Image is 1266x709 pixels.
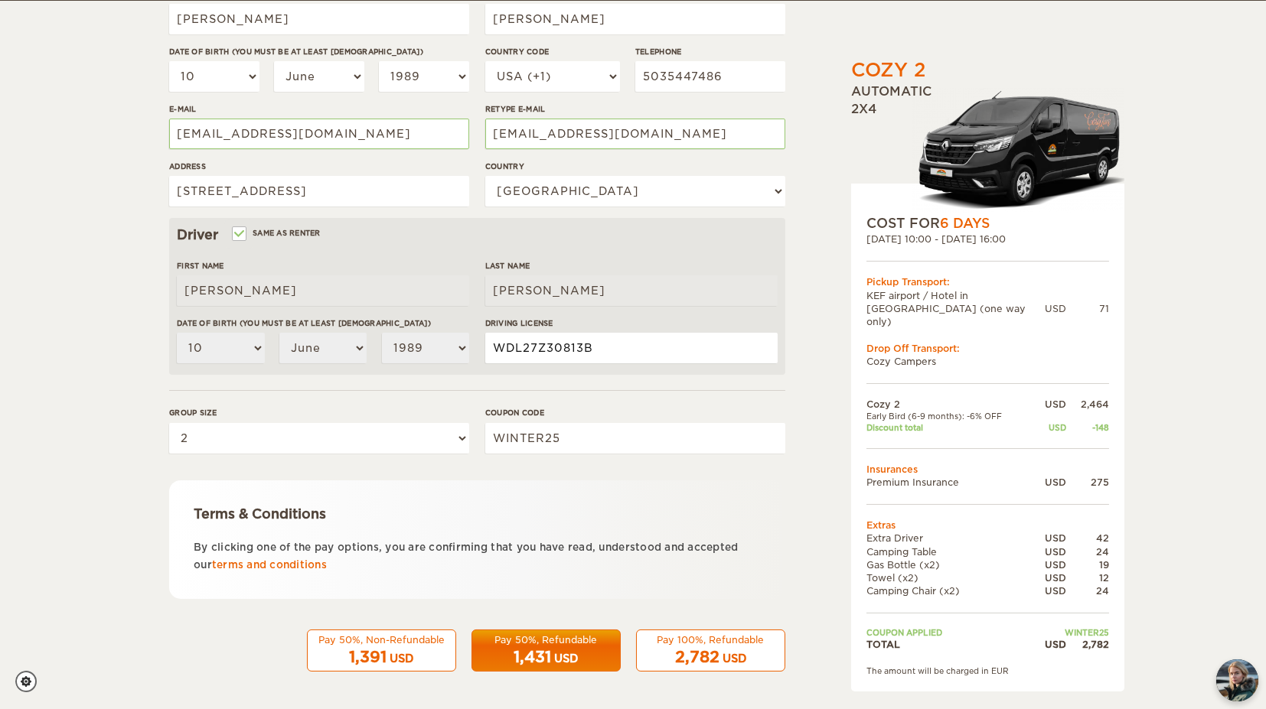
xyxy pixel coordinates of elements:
[1066,558,1109,571] div: 19
[317,633,446,646] div: Pay 50%, Non-Refundable
[485,275,778,306] input: e.g. Smith
[169,161,469,172] label: Address
[940,216,990,231] span: 6 Days
[1031,638,1066,651] div: USD
[723,651,746,666] div: USD
[169,4,469,34] input: e.g. William
[635,46,785,57] label: Telephone
[481,633,611,646] div: Pay 50%, Refundable
[485,4,785,34] input: e.g. Smith
[866,545,1031,558] td: Camping Table
[1066,571,1109,584] div: 12
[866,422,1031,433] td: Discount total
[169,119,469,149] input: e.g. example@example.com
[1031,532,1066,545] div: USD
[514,648,552,666] span: 1,431
[194,538,761,574] p: By clicking one of the pay options, you are confirming that you have read, understood and accepte...
[866,558,1031,571] td: Gas Bottle (x2)
[1045,302,1066,315] div: USD
[177,317,469,329] label: Date of birth (You must be at least [DEMOGRAPHIC_DATA])
[485,317,778,329] label: Driving License
[675,648,719,666] span: 2,782
[635,61,785,92] input: e.g. 1 234 567 890
[866,289,1045,328] td: KEF airport / Hotel in [GEOGRAPHIC_DATA] (one way only)
[485,119,785,149] input: e.g. example@example.com
[1031,476,1066,489] div: USD
[1031,422,1066,433] div: USD
[485,46,620,57] label: Country Code
[485,103,785,115] label: Retype E-mail
[555,651,579,666] div: USD
[866,355,1109,368] td: Cozy Campers
[851,57,925,83] div: Cozy 2
[169,46,469,57] label: Date of birth (You must be at least [DEMOGRAPHIC_DATA])
[1216,659,1258,701] button: chat-button
[1031,545,1066,558] div: USD
[1031,571,1066,584] div: USD
[169,176,469,207] input: e.g. Street, City, Zip Code
[866,627,1031,638] td: Coupon applied
[233,230,243,240] input: Same as renter
[350,648,387,666] span: 1,391
[1031,584,1066,597] div: USD
[866,476,1031,489] td: Premium Insurance
[1066,422,1109,433] div: -148
[1066,545,1109,558] div: 24
[866,519,1109,532] td: Extras
[307,629,456,672] button: Pay 50%, Non-Refundable 1,391 USD
[866,275,1109,288] div: Pickup Transport:
[212,559,327,571] a: terms and conditions
[851,83,1124,214] div: Automatic 2x4
[866,411,1031,421] td: Early Bird (6-9 months): -6% OFF
[485,333,778,363] input: e.g. 14789654B
[1066,584,1109,597] div: 24
[1066,476,1109,489] div: 275
[866,584,1031,597] td: Camping Chair (x2)
[636,629,785,672] button: Pay 100%, Refundable 2,782 USD
[912,88,1124,214] img: Langur-m-c-logo-2.png
[1031,398,1066,411] div: USD
[471,629,621,672] button: Pay 50%, Refundable 1,431 USD
[169,103,469,115] label: E-mail
[177,226,778,244] div: Driver
[1066,532,1109,545] div: 42
[646,633,775,646] div: Pay 100%, Refundable
[1031,558,1066,571] div: USD
[1066,638,1109,651] div: 2,782
[1066,398,1109,411] div: 2,464
[866,665,1109,676] div: The amount will be charged in EUR
[1066,302,1109,315] div: 71
[866,233,1109,246] div: [DATE] 10:00 - [DATE] 16:00
[194,505,761,523] div: Terms & Conditions
[866,532,1031,545] td: Extra Driver
[15,671,47,692] a: Cookie settings
[485,407,785,418] label: Coupon code
[866,342,1109,355] div: Drop Off Transport:
[177,275,469,306] input: e.g. William
[866,398,1031,411] td: Cozy 2
[233,226,321,240] label: Same as renter
[485,161,785,172] label: Country
[1031,627,1109,638] td: WINTER25
[169,407,469,418] label: Group size
[1216,659,1258,701] img: Freyja at Cozy Campers
[866,214,1109,233] div: COST FOR
[485,260,778,272] label: Last Name
[390,651,414,666] div: USD
[866,571,1031,584] td: Towel (x2)
[866,638,1031,651] td: TOTAL
[177,260,469,272] label: First Name
[866,463,1109,476] td: Insurances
